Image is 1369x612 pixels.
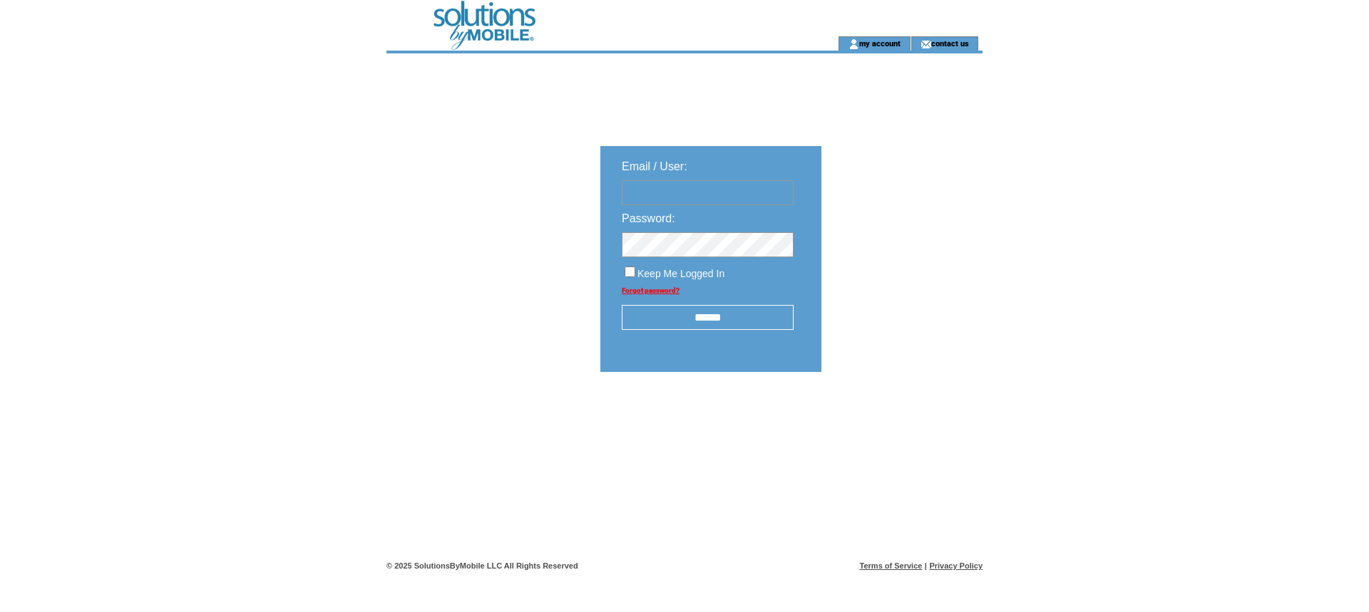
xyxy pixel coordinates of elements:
[931,38,969,48] a: contact us
[637,268,724,279] span: Keep Me Logged In
[863,408,934,425] img: transparent.png;jsessionid=08852C1CB49AB426013D7CC278122D83
[859,38,901,48] a: my account
[622,286,680,294] a: Forgot password?
[929,561,983,570] a: Privacy Policy
[925,561,927,570] span: |
[860,561,923,570] a: Terms of Service
[622,160,687,172] span: Email / User:
[622,212,675,224] span: Password:
[921,38,931,50] img: contact_us_icon.gif;jsessionid=08852C1CB49AB426013D7CC278122D83
[848,38,859,50] img: account_icon.gif;jsessionid=08852C1CB49AB426013D7CC278122D83
[386,561,578,570] span: © 2025 SolutionsByMobile LLC All Rights Reserved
